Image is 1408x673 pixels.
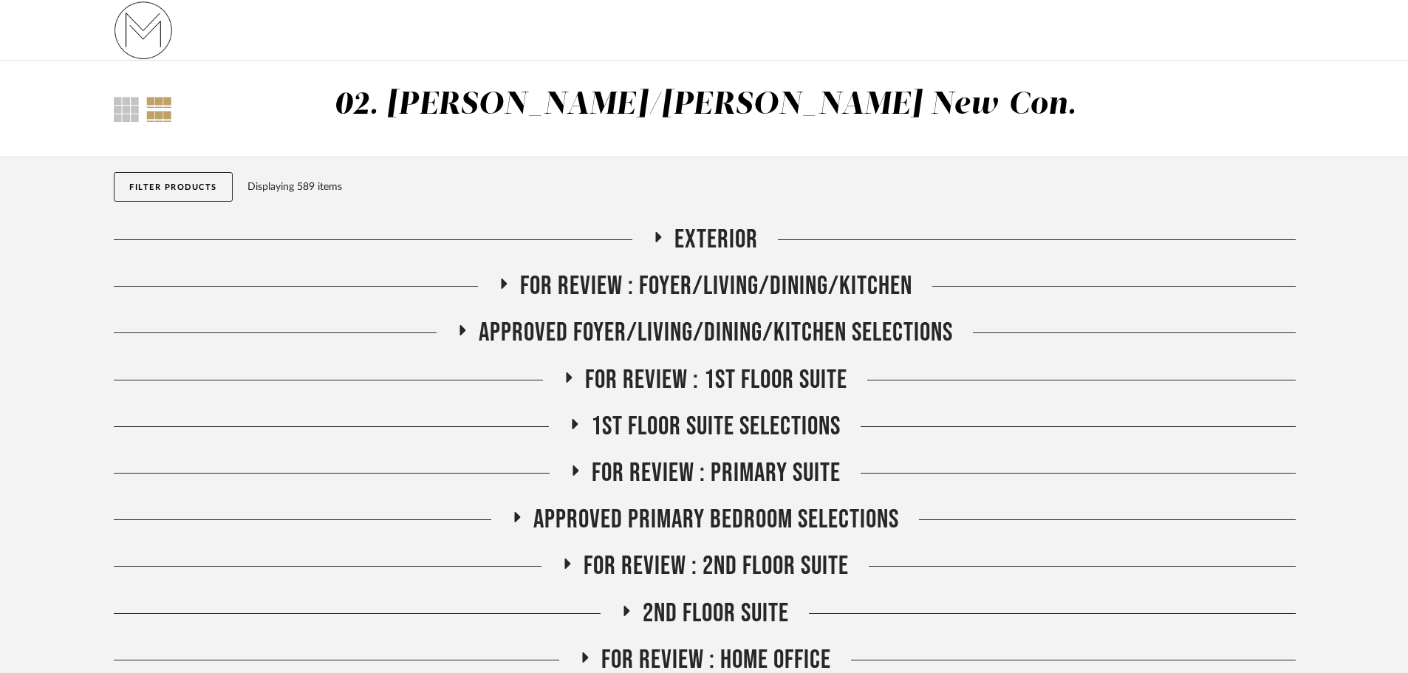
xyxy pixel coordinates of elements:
span: FOR REVIEW : 1st Floor Suite [585,364,847,396]
span: Exterior [674,224,758,256]
div: Displaying 589 items [247,179,1289,195]
span: APPROVED FOYER/LIVING/DINING/KITCHEN SELECTIONS [479,317,953,349]
span: Approved Primary Bedroom Selections [533,504,899,536]
button: Filter Products [114,172,233,202]
span: FOR REVIEW : 2nd Floor Suite [584,550,849,582]
span: 2nd Floor Suite [643,598,789,629]
span: FOR REVIEW : Primary Suite [592,457,841,489]
span: FOR REVIEW : Foyer/Living/Dining/Kitchen [520,270,912,302]
span: 1st Floor Suite Selections [591,411,841,443]
img: 731fa33b-e84c-4a12-b278-4e852f0fb334.png [114,1,173,60]
div: 02. [PERSON_NAME]/[PERSON_NAME] New Con. [333,89,1077,120]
